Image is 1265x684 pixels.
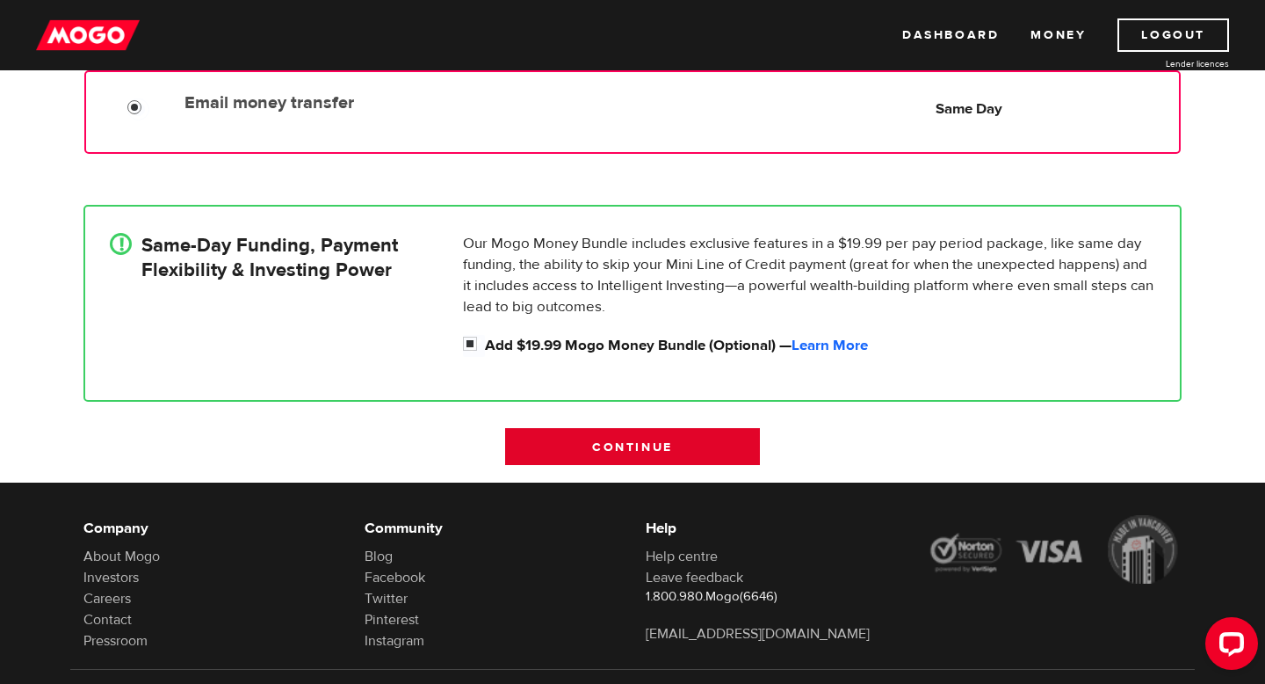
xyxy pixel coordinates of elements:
a: Leave feedback [646,569,743,586]
input: Add $19.99 Mogo Money Bundle (Optional) &mdash; <a id="loan_application_mini_bundle_learn_more" h... [463,335,485,357]
iframe: LiveChat chat widget [1191,610,1265,684]
a: Dashboard [902,18,999,52]
a: About Mogo [83,548,160,565]
label: Email money transfer [184,92,588,113]
a: Logout [1117,18,1229,52]
a: Money [1030,18,1086,52]
a: Twitter [365,590,408,608]
img: legal-icons-92a2ffecb4d32d839781d1b4e4802d7b.png [927,515,1182,584]
b: Same Day [936,99,1002,119]
h6: Company [83,518,338,539]
label: Add $19.99 Mogo Money Bundle (Optional) — [485,335,1155,356]
img: mogo_logo-11ee424be714fa7cbb0f0f49df9e16ec.png [36,18,140,52]
input: Continue [505,428,760,465]
h4: Same-Day Funding, Payment Flexibility & Investing Power [141,233,398,282]
h6: Help [646,518,900,539]
a: Contact [83,611,132,629]
a: Help centre [646,548,718,565]
div: ! [110,233,132,255]
a: Pressroom [83,632,148,650]
p: 1.800.980.Mogo(6646) [646,588,900,606]
a: Facebook [365,569,425,586]
a: Pinterest [365,611,419,629]
a: [EMAIL_ADDRESS][DOMAIN_NAME] [646,625,870,643]
a: Learn More [792,336,868,355]
p: Our Mogo Money Bundle includes exclusive features in a $19.99 per pay period package, like same d... [463,233,1155,317]
a: Instagram [365,632,424,650]
a: Lender licences [1097,57,1229,70]
a: Careers [83,590,131,608]
a: Investors [83,569,139,586]
h6: Community [365,518,619,539]
a: Blog [365,548,393,565]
